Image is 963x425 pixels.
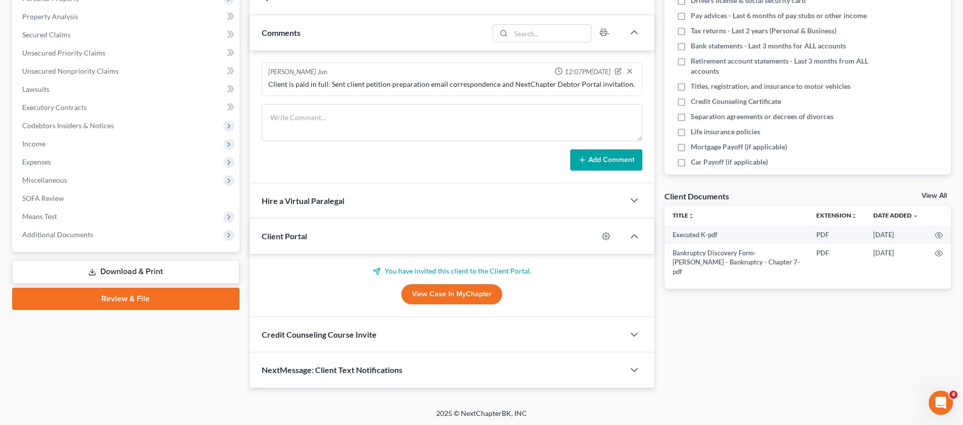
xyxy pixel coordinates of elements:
[22,194,64,202] span: SOFA Review
[691,26,836,36] span: Tax returns - Last 2 years (Personal & Business)
[816,211,857,219] a: Extensionunfold_more
[691,96,781,107] span: Credit Counseling Certificate
[691,157,768,167] span: Car Payoff (if applicable)
[14,98,239,117] a: Executory Contracts
[922,192,947,199] a: View All
[22,85,49,93] span: Lawsuits
[22,67,118,75] span: Unsecured Nonpriority Claims
[691,41,846,51] span: Bank statements - Last 3 months for ALL accounts
[22,48,105,57] span: Unsecured Priority Claims
[14,80,239,98] a: Lawsuits
[262,266,642,276] p: You have invited this client to the Client Portal.
[688,213,694,219] i: unfold_more
[851,213,857,219] i: unfold_more
[14,189,239,207] a: SOFA Review
[262,196,344,205] span: Hire a Virtual Paralegal
[673,211,694,219] a: Titleunfold_more
[691,112,833,122] span: Separation agreements or decrees of divorces
[865,244,927,281] td: [DATE]
[14,44,239,62] a: Unsecured Priority Claims
[22,103,87,112] span: Executory Contracts
[268,67,327,77] div: [PERSON_NAME] Jun
[262,28,300,37] span: Comments
[262,231,307,241] span: Client Portal
[665,226,808,244] td: Executed K-pdf
[691,81,851,91] span: Titles, registration, and insurance to motor vehicles
[913,213,919,219] i: expand_more
[14,26,239,44] a: Secured Claims
[808,226,865,244] td: PDF
[691,56,871,76] span: Retirement account statements - Last 3 months from ALL accounts
[865,226,927,244] td: [DATE]
[691,11,867,21] span: Pay advices - Last 6 months of pay stubs or other income
[262,365,402,375] span: NextMessage: Client Text Notifications
[22,121,114,130] span: Codebtors Insiders & Notices
[262,330,377,339] span: Credit Counseling Course Invite
[22,139,45,148] span: Income
[929,391,953,415] iframe: Intercom live chat
[665,191,729,201] div: Client Documents
[691,127,760,137] span: Life insurance policies
[268,79,636,89] div: Client is paid in full. Sent client petition preparation email correspondence and NextChapter Deb...
[665,244,808,281] td: Bankruptcy Discovery Form-[PERSON_NAME] - Bankruptcy - Chapter 7-pdf
[22,176,67,184] span: Miscellaneous
[22,157,51,166] span: Expenses
[22,230,93,239] span: Additional Documents
[873,211,919,219] a: Date Added expand_more
[14,62,239,80] a: Unsecured Nonpriority Claims
[14,8,239,26] a: Property Analysis
[22,30,71,39] span: Secured Claims
[565,67,611,77] span: 12:07PM[DATE]
[22,12,78,21] span: Property Analysis
[22,212,57,221] span: Means Test
[570,149,642,171] button: Add Comment
[691,142,787,152] span: Mortgage Payoff (if applicable)
[12,260,239,284] a: Download & Print
[12,288,239,310] a: Review & File
[808,244,865,281] td: PDF
[401,284,502,304] a: View Case in MyChapter
[949,391,957,399] span: 4
[511,25,591,42] input: Search...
